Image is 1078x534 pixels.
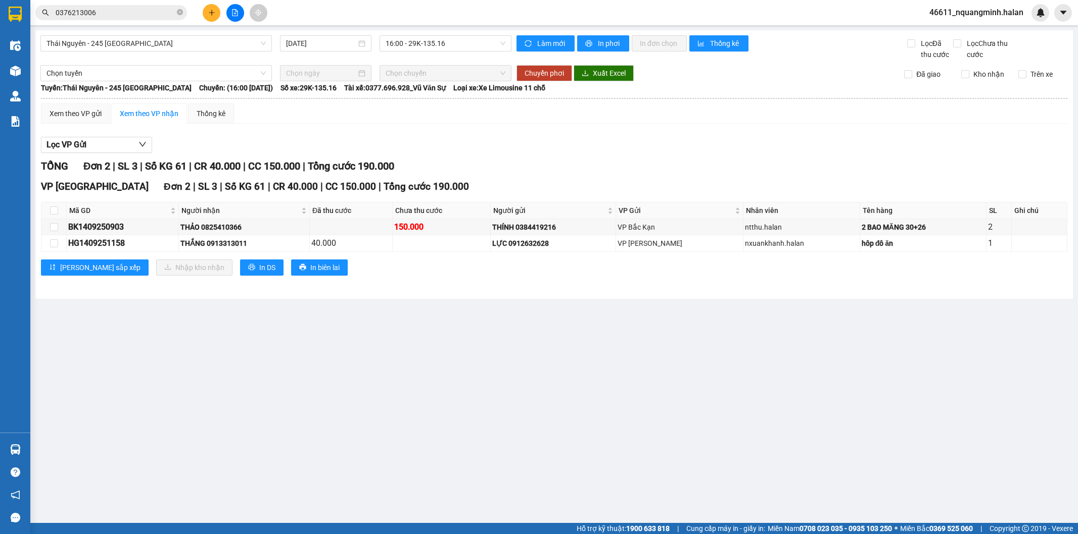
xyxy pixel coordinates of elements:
button: printerIn DS [240,259,284,276]
span: In DS [259,262,275,273]
span: | [189,160,192,172]
img: icon-new-feature [1036,8,1045,17]
span: Tổng cước 190.000 [384,181,469,192]
span: | [140,160,143,172]
span: message [11,513,20,522]
div: 150.000 [394,221,489,233]
td: VP Hoàng Gia [616,235,743,251]
div: hôp đô ăn [862,238,985,249]
span: Xuất Excel [593,68,626,79]
div: VP [PERSON_NAME] [618,238,741,249]
div: Xem theo VP gửi [50,108,102,119]
span: Chọn tuyến [46,66,266,81]
span: Người gửi [493,205,605,216]
img: logo-vxr [9,7,22,22]
button: Chuyển phơi [517,65,572,81]
div: THẮNG 0913313011 [180,238,308,249]
img: warehouse-icon [10,444,21,455]
span: | [379,181,381,192]
button: file-add [226,4,244,22]
div: nxuankhanh.halan [745,238,858,249]
div: BK1409250903 [68,221,177,233]
th: SL [987,202,1012,219]
span: search [42,9,49,16]
span: | [980,523,982,534]
span: SL 3 [118,160,137,172]
th: Ghi chú [1012,202,1067,219]
button: sort-ascending[PERSON_NAME] sắp xếp [41,259,149,276]
div: THÍNH 0384419216 [492,222,614,233]
span: Miền Bắc [900,523,973,534]
span: download [582,70,589,78]
button: aim [250,4,267,22]
span: question-circle [11,467,20,477]
span: Cung cấp máy in - giấy in: [686,523,765,534]
img: solution-icon [10,116,21,127]
span: Chọn chuyến [386,66,505,81]
span: notification [11,490,20,500]
span: down [138,140,147,148]
th: Nhân viên [743,202,860,219]
div: Thống kê [197,108,225,119]
img: warehouse-icon [10,40,21,51]
th: Đã thu cước [310,202,393,219]
span: caret-down [1059,8,1068,17]
span: Trên xe [1026,69,1057,80]
td: VP Bắc Kạn [616,219,743,235]
span: file-add [231,9,239,16]
span: close-circle [177,8,183,18]
button: syncLàm mới [517,35,575,51]
span: | [220,181,222,192]
th: Chưa thu cước [393,202,491,219]
button: plus [203,4,220,22]
img: warehouse-icon [10,66,21,76]
div: ntthu.halan [745,222,858,233]
td: BK1409250903 [67,219,179,235]
span: 46611_nquangminh.halan [921,6,1032,19]
button: downloadNhập kho nhận [156,259,232,276]
span: CC 150.000 [325,181,376,192]
span: | [243,160,246,172]
span: CC 150.000 [248,160,300,172]
span: Thống kê [710,38,740,49]
span: sort-ascending [49,263,56,272]
button: bar-chartThống kê [689,35,748,51]
div: 1 [988,237,1010,249]
span: ⚪️ [895,526,898,530]
input: Tìm tên, số ĐT hoặc mã đơn [56,7,175,18]
span: Số KG 61 [225,181,265,192]
td: HG1409251158 [67,235,179,251]
span: Lọc VP Gửi [46,138,86,151]
div: 40.000 [311,237,391,249]
span: | [193,181,196,192]
button: Lọc VP Gửi [41,137,152,153]
strong: 0708 023 035 - 0935 103 250 [800,524,892,532]
span: | [677,523,679,534]
span: In biên lai [310,262,340,273]
span: VP Gửi [619,205,733,216]
span: close-circle [177,9,183,15]
span: CR 40.000 [194,160,241,172]
span: Tài xế: 0377.696.928_Vũ Văn Sự [344,82,446,93]
img: warehouse-icon [10,91,21,101]
span: Tổng cước 190.000 [308,160,394,172]
span: Người nhận [181,205,299,216]
th: Tên hàng [860,202,987,219]
span: copyright [1022,525,1029,532]
span: aim [255,9,262,16]
span: Đơn 2 [164,181,191,192]
span: sync [525,40,533,48]
div: VP Bắc Kạn [618,222,741,233]
span: Lọc Đã thu cước [917,38,953,60]
span: Số xe: 29K-135.16 [280,82,337,93]
div: HG1409251158 [68,237,177,249]
button: downloadXuất Excel [574,65,634,81]
span: printer [248,263,255,272]
span: In phơi [598,38,621,49]
strong: 1900 633 818 [626,524,670,532]
span: plus [208,9,215,16]
span: Làm mới [537,38,567,49]
div: 2 [988,221,1010,233]
span: | [113,160,115,172]
span: 16:00 - 29K-135.16 [386,36,505,51]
